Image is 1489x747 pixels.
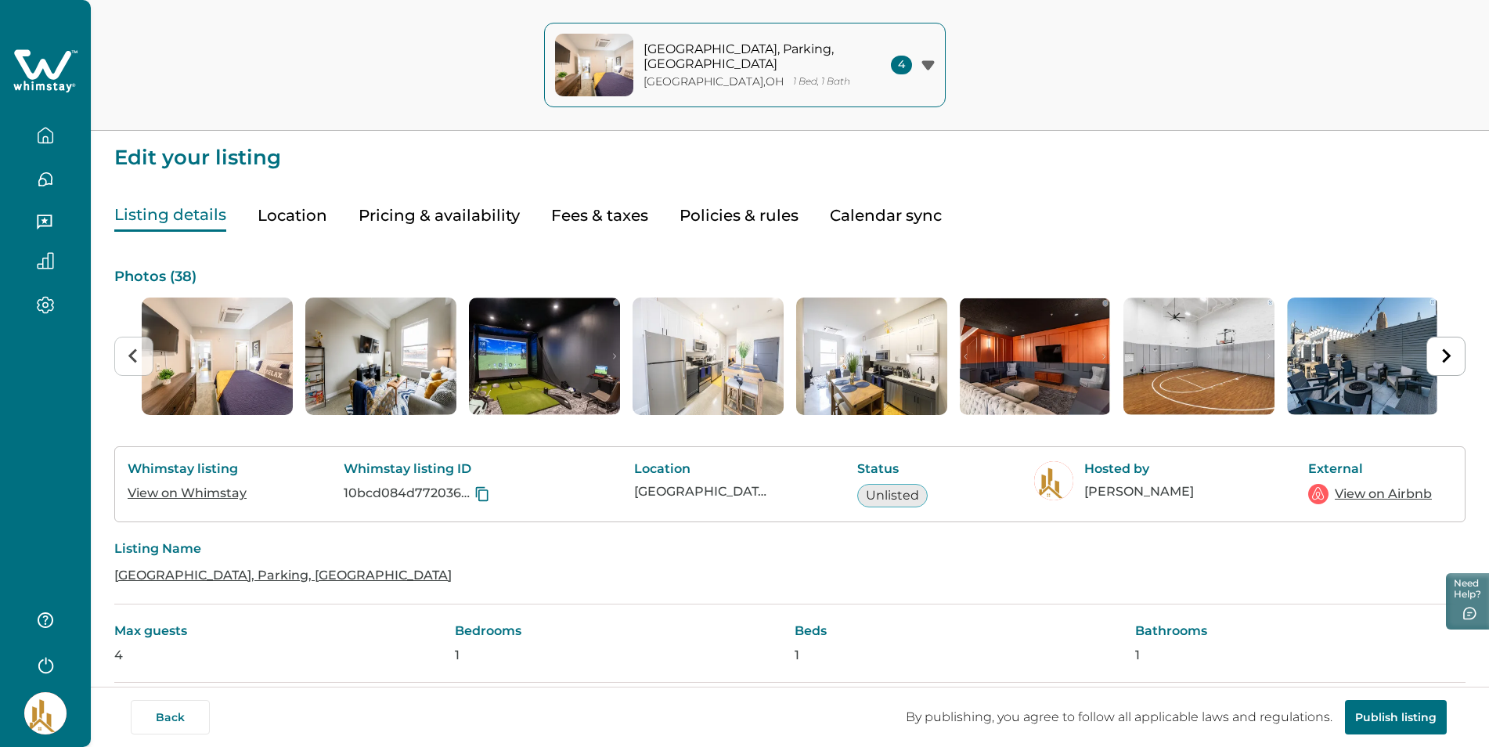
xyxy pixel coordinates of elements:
button: Next slide [1426,337,1466,376]
p: Max guests [114,623,445,639]
img: list-photos [142,298,293,415]
p: Listing Name [114,541,1466,557]
button: Policies & rules [680,200,799,232]
p: Edit your listing [114,131,1466,168]
li: 5 of 38 [796,298,947,415]
img: list-photos [305,298,456,415]
p: [GEOGRAPHIC_DATA], Parking, [GEOGRAPHIC_DATA] [644,41,855,72]
button: Calendar sync [830,200,942,232]
p: Bedrooms [455,623,786,639]
p: 4 [114,648,445,663]
li: 6 of 38 [960,298,1111,415]
p: 1 [795,648,1126,663]
p: 10bcd084d7720362277da5f30bbd6e59 [344,485,471,501]
img: list-photos [796,298,947,415]
button: Publish listing [1345,700,1447,734]
p: Location [634,461,767,477]
p: 1 [455,648,786,663]
img: Whimstay Host [1034,461,1073,500]
p: Hosted by [1084,461,1217,477]
p: Beds [795,623,1126,639]
img: list-photos [469,298,620,415]
a: View on Airbnb [1335,485,1432,503]
p: By publishing, you agree to follow all applicable laws and regulations. [893,709,1345,725]
li: 8 of 38 [1287,298,1438,415]
button: Unlisted [857,484,928,507]
a: View on Whimstay [128,485,247,500]
p: Whimstay listing ID [344,461,543,477]
button: Previous slide [114,337,153,376]
img: list-photos [1123,298,1274,415]
img: Whimstay Host [24,692,67,734]
li: 4 of 38 [633,298,784,415]
li: 2 of 38 [305,298,456,415]
li: 3 of 38 [469,298,620,415]
button: Listing details [114,200,226,232]
p: 1 [1135,648,1466,663]
li: 7 of 38 [1123,298,1274,415]
button: property-cover[GEOGRAPHIC_DATA], Parking, [GEOGRAPHIC_DATA][GEOGRAPHIC_DATA],OH1 Bed, 1 Bath4 [544,23,946,107]
p: External [1308,461,1433,477]
a: [GEOGRAPHIC_DATA], Parking, [GEOGRAPHIC_DATA] [114,568,452,583]
button: Pricing & availability [359,200,520,232]
p: Status [857,461,943,477]
button: Location [258,200,327,232]
img: property-cover [555,34,633,96]
p: [PERSON_NAME] [1084,484,1217,500]
p: Bathrooms [1135,623,1466,639]
p: [GEOGRAPHIC_DATA] , OH [644,75,784,88]
button: Back [131,700,210,734]
p: Whimstay listing [128,461,253,477]
img: list-photos [633,298,784,415]
img: list-photos [1287,298,1438,415]
li: 1 of 38 [142,298,293,415]
img: list-photos [960,298,1111,415]
button: Fees & taxes [551,200,648,232]
span: 4 [891,56,912,74]
p: Photos ( 38 ) [114,269,1466,285]
p: 1 Bed, 1 Bath [793,76,850,88]
p: [GEOGRAPHIC_DATA], [GEOGRAPHIC_DATA], [GEOGRAPHIC_DATA] [634,484,767,500]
